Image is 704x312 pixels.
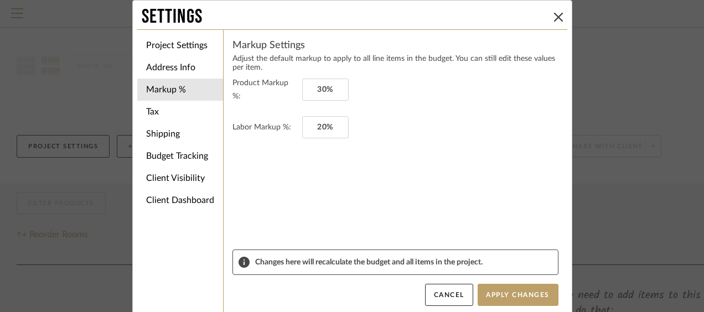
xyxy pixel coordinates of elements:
li: Project Settings [137,34,223,56]
li: Client Visibility [137,167,223,189]
span: Changes here will recalculate the budget and all items in the project. [255,258,552,267]
button: Cancel [425,284,473,306]
p: Adjust the default markup to apply to all line items in the budget. You can still edit these valu... [232,54,558,72]
label: Product Markup %: [232,76,298,103]
li: Tax [137,101,223,123]
label: Labor Markup %: [232,121,298,134]
h4: Markup Settings [232,39,558,52]
li: Budget Tracking [137,145,223,167]
div: Settings [142,5,550,29]
li: Shipping [137,123,223,145]
li: Address Info [137,56,223,79]
li: Markup % [137,79,223,101]
li: Client Dashboard [137,189,223,211]
button: Apply Changes [478,284,558,306]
